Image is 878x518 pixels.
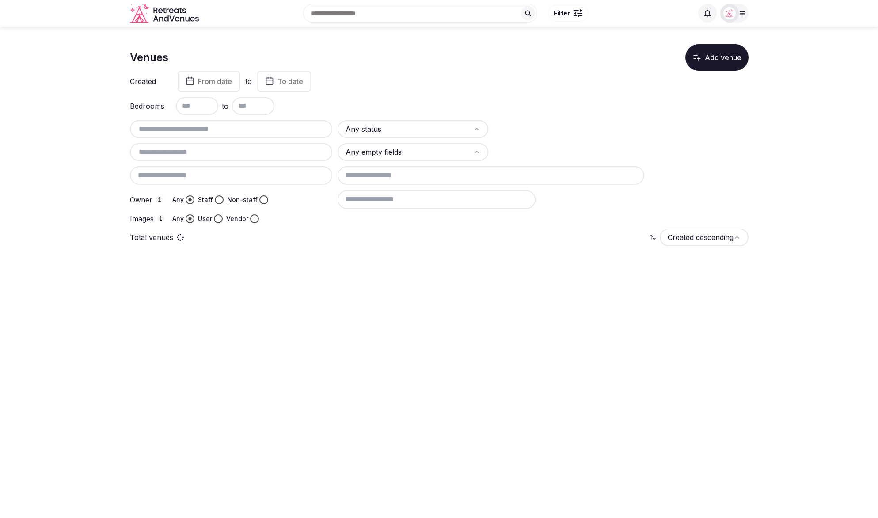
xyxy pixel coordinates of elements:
span: to [222,101,228,111]
button: From date [178,71,240,92]
label: Any [172,214,184,223]
button: Add venue [685,44,749,71]
button: Filter [548,5,588,22]
span: To date [277,77,303,86]
svg: Retreats and Venues company logo [130,4,201,23]
button: To date [257,71,311,92]
label: Bedrooms [130,103,165,110]
a: Visit the homepage [130,4,201,23]
h1: Venues [130,50,168,65]
img: miaceralde [723,7,736,19]
label: to [245,76,252,86]
label: Non-staff [227,195,258,204]
p: Total venues [130,232,173,242]
label: Vendor [226,214,248,223]
label: Any [172,195,184,204]
span: Filter [554,9,570,18]
label: Created [130,78,165,85]
button: Owner [156,196,163,203]
span: From date [198,77,232,86]
label: User [198,214,212,223]
label: Staff [198,195,213,204]
button: Images [157,215,164,222]
label: Images [130,215,165,223]
label: Owner [130,196,165,204]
